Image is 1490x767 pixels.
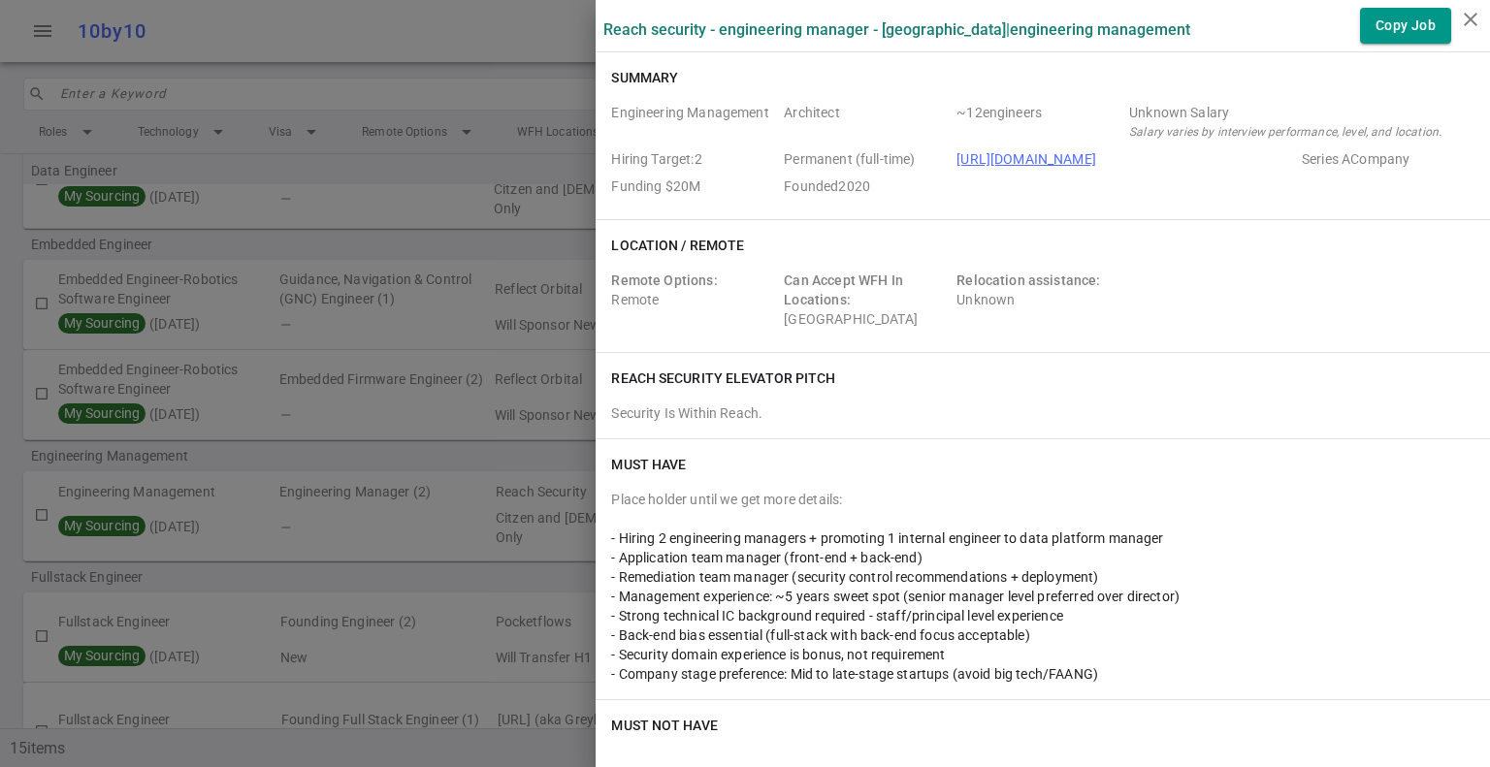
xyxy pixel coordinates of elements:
h6: Must Have [611,455,686,474]
i: Salary varies by interview performance, level, and location. [1129,125,1441,139]
span: Employer Stage e.g. Series A [1302,149,1467,169]
h6: Reach Security elevator pitch [611,368,835,388]
span: Remote Options: [611,272,717,288]
button: Copy Job [1360,8,1451,44]
div: Unknown [956,271,1121,329]
span: Employer Founding [611,176,776,196]
span: - Strong technical IC background required - staff/principal level experience [611,608,1062,623]
span: Hiring Target [611,149,776,169]
span: - Hiring 2 engineering managers + promoting 1 internal engineer to data platform manager [611,530,1163,546]
a: [URL][DOMAIN_NAME] [956,151,1096,167]
span: - Security domain experience is bonus, not requirement [611,647,945,662]
h6: Summary [611,68,678,87]
span: Team Count [956,103,1121,142]
span: - Company stage preference: Mid to late-stage startups (avoid big tech/FAANG) [611,666,1098,682]
div: Remote [611,271,776,329]
span: - Remediation team manager (security control recommendations + deployment) [611,569,1098,585]
h6: Location / Remote [611,236,744,255]
span: - Management experience: ~5 years sweet spot (senior manager level preferred over director) [611,589,1180,604]
span: Can Accept WFH In Locations: [784,272,903,307]
span: - Back-end bias essential (full-stack with back-end focus acceptable) [611,627,1029,643]
span: Level [784,103,949,142]
div: Place holder until we get more details: [611,490,1474,509]
span: Relocation assistance: [956,272,1100,288]
span: Roles [611,103,776,142]
div: Salary Range [1129,103,1467,122]
div: Security Is Within Reach. [611,403,1474,423]
span: - Application team manager (front-end + back-end) [611,550,922,565]
span: Company URL [956,149,1294,169]
i: close [1459,8,1482,31]
h6: Must NOT Have [611,716,717,735]
span: Job Type [784,149,949,169]
div: [GEOGRAPHIC_DATA] [784,271,949,329]
label: Reach Security - Engineering Manager - [GEOGRAPHIC_DATA] | Engineering Management [603,20,1190,39]
span: Employer Founded [784,176,949,196]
